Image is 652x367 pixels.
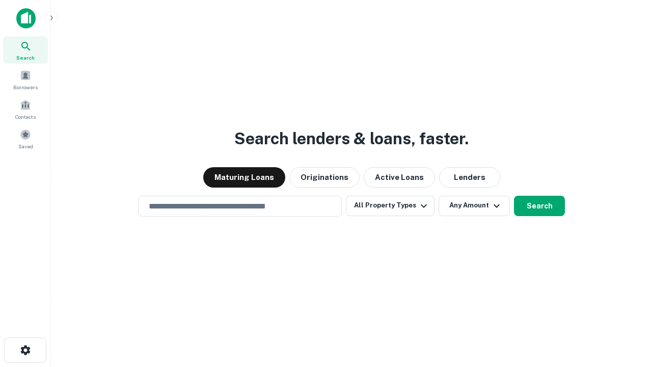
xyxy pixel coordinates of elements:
[16,54,35,62] span: Search
[346,196,434,216] button: All Property Types
[18,142,33,150] span: Saved
[16,8,36,29] img: capitalize-icon.png
[514,196,565,216] button: Search
[439,167,500,188] button: Lenders
[3,125,48,152] a: Saved
[364,167,435,188] button: Active Loans
[601,253,652,302] iframe: Chat Widget
[234,126,469,151] h3: Search lenders & loans, faster.
[3,36,48,64] a: Search
[15,113,36,121] span: Contacts
[439,196,510,216] button: Any Amount
[203,167,285,188] button: Maturing Loans
[3,66,48,93] a: Borrowers
[13,83,38,91] span: Borrowers
[3,95,48,123] a: Contacts
[289,167,360,188] button: Originations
